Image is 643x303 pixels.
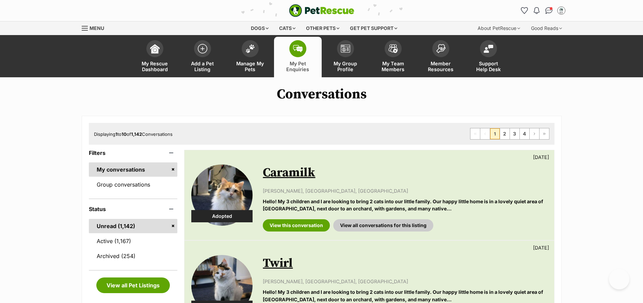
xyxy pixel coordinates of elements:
[263,219,330,232] a: View this conversation
[89,177,178,192] a: Group conversations
[191,210,253,222] div: Adopted
[263,256,293,271] a: Twirl
[484,45,493,53] img: help-desk-icon-fdf02630f3aa405de69fd3d07c3f3aa587a6932b1a1747fa1d2bba05be0121f9.svg
[322,37,369,77] a: My Group Profile
[235,61,266,72] span: Manage My Pets
[558,7,565,14] img: Belle Vie Animal Rescue profile pic
[293,45,303,52] img: pet-enquiries-icon-7e3ad2cf08bfb03b45e93fb7055b45f3efa6380592205ae92323e6603595dc1f.svg
[89,162,178,177] a: My conversations
[122,131,127,137] strong: 10
[526,21,567,35] div: Good Reads
[263,288,547,303] p: Hello! My 3 children and I are looking to bring 2 cats into our little family. Our happy little h...
[89,249,178,263] a: Archived (254)
[89,206,178,212] header: Status
[131,37,179,77] a: My Rescue Dashboard
[544,5,554,16] a: Conversations
[89,219,178,233] a: Unread (1,142)
[533,244,549,251] p: [DATE]
[436,44,446,53] img: member-resources-icon-8e73f808a243e03378d46382f2149f9095a855e16c252ad45f914b54edf8863c.svg
[533,154,549,161] p: [DATE]
[470,128,549,140] nav: Pagination
[191,164,253,226] img: Caramilk
[89,234,178,248] a: Active (1,167)
[226,37,274,77] a: Manage My Pets
[198,44,207,53] img: add-pet-listing-icon-0afa8454b4691262ce3f59096e99ab1cd57d4a30225e0717b998d2c9b9846f56.svg
[609,269,629,289] iframe: Help Scout Beacon - Open
[187,61,218,72] span: Add a Pet Listing
[283,61,313,72] span: My Pet Enquiries
[540,128,549,139] a: Last page
[333,219,433,232] a: View all conversations for this listing
[301,21,344,35] div: Other pets
[82,21,109,34] a: Menu
[473,61,504,72] span: Support Help Desk
[150,44,160,53] img: dashboard-icon-eb2f2d2d3e046f16d808141f083e7271f6b2e854fb5c12c21221c1fb7104beca.svg
[289,4,354,17] a: PetRescue
[179,37,226,77] a: Add a Pet Listing
[520,128,529,139] a: Page 4
[500,128,510,139] a: Page 2
[245,44,255,53] img: manage-my-pets-icon-02211641906a0b7f246fdf0571729dbe1e7629f14944591b6c1af311fb30b64b.svg
[263,165,315,180] a: Caramilk
[90,25,104,31] span: Menu
[510,128,519,139] a: Page 3
[289,4,354,17] img: logo-e224e6f780fb5917bec1dbf3a21bbac754714ae5b6737aabdf751b685950b380.svg
[534,7,539,14] img: notifications-46538b983faf8c2785f20acdc204bb7945ddae34d4c08c2a6579f10ce5e182be.svg
[341,45,350,53] img: group-profile-icon-3fa3cf56718a62981997c0bc7e787c4b2cf8bcc04b72c1350f741eb67cf2f40e.svg
[378,61,408,72] span: My Team Members
[556,5,567,16] button: My account
[115,131,117,137] strong: 1
[480,128,490,139] span: Previous page
[140,61,170,72] span: My Rescue Dashboard
[490,128,500,139] span: Page 1
[263,187,547,194] p: [PERSON_NAME], [GEOGRAPHIC_DATA], [GEOGRAPHIC_DATA]
[531,5,542,16] button: Notifications
[473,21,525,35] div: About PetRescue
[274,37,322,77] a: My Pet Enquiries
[545,7,552,14] img: chat-41dd97257d64d25036548639549fe6c8038ab92f7586957e7f3b1b290dea8141.svg
[94,131,173,137] span: Displaying to of Conversations
[263,198,547,212] p: Hello! My 3 children and I are looking to bring 2 cats into our little family. Our happy little h...
[519,5,567,16] ul: Account quick links
[131,131,142,137] strong: 1,142
[274,21,300,35] div: Cats
[388,44,398,53] img: team-members-icon-5396bd8760b3fe7c0b43da4ab00e1e3bb1a5d9ba89233759b79545d2d3fc5d0d.svg
[263,278,547,285] p: [PERSON_NAME], [GEOGRAPHIC_DATA], [GEOGRAPHIC_DATA]
[246,21,273,35] div: Dogs
[519,5,530,16] a: Favourites
[425,61,456,72] span: Member Resources
[465,37,512,77] a: Support Help Desk
[96,277,170,293] a: View all Pet Listings
[345,21,402,35] div: Get pet support
[369,37,417,77] a: My Team Members
[89,150,178,156] header: Filters
[417,37,465,77] a: Member Resources
[330,61,361,72] span: My Group Profile
[470,128,480,139] span: First page
[530,128,539,139] a: Next page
